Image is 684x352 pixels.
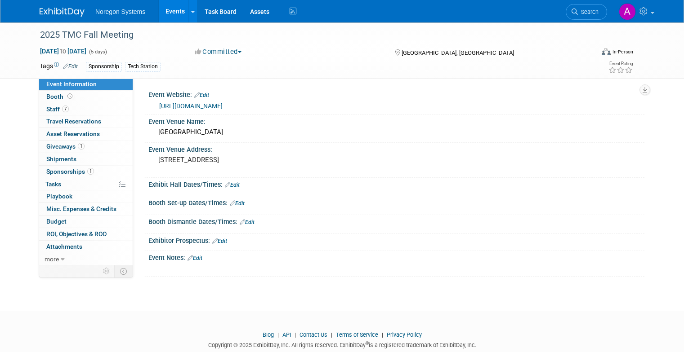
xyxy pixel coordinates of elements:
span: Tasks [45,180,61,188]
a: more [39,253,133,265]
div: Sponsorship [86,62,122,71]
a: Edit [240,219,255,225]
a: Travel Reservations [39,115,133,128]
a: Edit [194,92,209,98]
span: Playbook [46,193,72,200]
a: Misc. Expenses & Credits [39,203,133,215]
span: Booth [46,93,74,100]
a: Terms of Service [336,331,378,338]
span: | [275,331,281,338]
a: Edit [230,200,245,207]
div: Booth Set-up Dates/Times: [148,196,644,208]
span: more [45,255,59,263]
span: 1 [87,168,94,175]
a: Event Information [39,78,133,90]
td: Tags [40,62,78,72]
span: Search [578,9,599,15]
a: Giveaways1 [39,141,133,153]
img: Ali Connell [619,3,636,20]
span: | [292,331,298,338]
div: Event Venue Name: [148,115,644,126]
span: Giveaways [46,143,85,150]
a: [URL][DOMAIN_NAME] [159,102,223,110]
span: Event Information [46,80,97,88]
span: to [59,48,67,55]
img: ExhibitDay [40,8,85,17]
div: 2025 TMC Fall Meeting [37,27,583,43]
a: Playbook [39,190,133,202]
span: | [380,331,385,338]
a: Staff7 [39,103,133,115]
div: Event Notes: [148,251,644,263]
span: Shipments [46,155,76,163]
a: Attachments [39,241,133,253]
button: Committed [192,47,245,57]
span: Sponsorships [46,168,94,175]
a: Edit [188,255,202,261]
a: Asset Reservations [39,128,133,140]
a: Blog [263,331,274,338]
a: Edit [212,238,227,244]
div: Event Venue Address: [148,143,644,154]
img: Format-Inperson.png [602,48,611,55]
span: Misc. Expenses & Credits [46,205,116,212]
div: Event Website: [148,88,644,100]
td: Toggle Event Tabs [115,265,133,277]
a: Contact Us [300,331,327,338]
span: Noregon Systems [95,8,145,15]
span: 1 [78,143,85,150]
span: Asset Reservations [46,130,100,137]
span: [GEOGRAPHIC_DATA], [GEOGRAPHIC_DATA] [402,49,514,56]
a: Tasks [39,178,133,190]
a: Edit [63,63,78,70]
span: Booth not reserved yet [66,93,74,100]
div: Booth Dismantle Dates/Times: [148,215,644,227]
a: Booth [39,91,133,103]
a: Sponsorships1 [39,166,133,178]
sup: ® [366,341,369,346]
span: Attachments [46,243,82,250]
a: Search [566,4,607,20]
div: In-Person [612,48,633,55]
td: Personalize Event Tab Strip [99,265,115,277]
div: Tech Station [125,62,161,71]
a: Shipments [39,153,133,165]
div: Exhibitor Prospectus: [148,234,644,246]
span: ROI, Objectives & ROO [46,230,107,238]
div: Exhibit Hall Dates/Times: [148,178,644,189]
span: Staff [46,106,69,113]
a: ROI, Objectives & ROO [39,228,133,240]
div: Event Rating [608,62,633,66]
span: [DATE] [DATE] [40,47,87,55]
a: Budget [39,216,133,228]
a: Privacy Policy [387,331,422,338]
span: (5 days) [88,49,107,55]
span: Travel Reservations [46,118,101,125]
pre: [STREET_ADDRESS] [158,156,345,164]
span: Budget [46,218,67,225]
span: 7 [62,106,69,112]
a: API [282,331,291,338]
a: Edit [225,182,240,188]
span: | [329,331,335,338]
div: [GEOGRAPHIC_DATA] [155,125,638,139]
div: Event Format [545,47,633,60]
